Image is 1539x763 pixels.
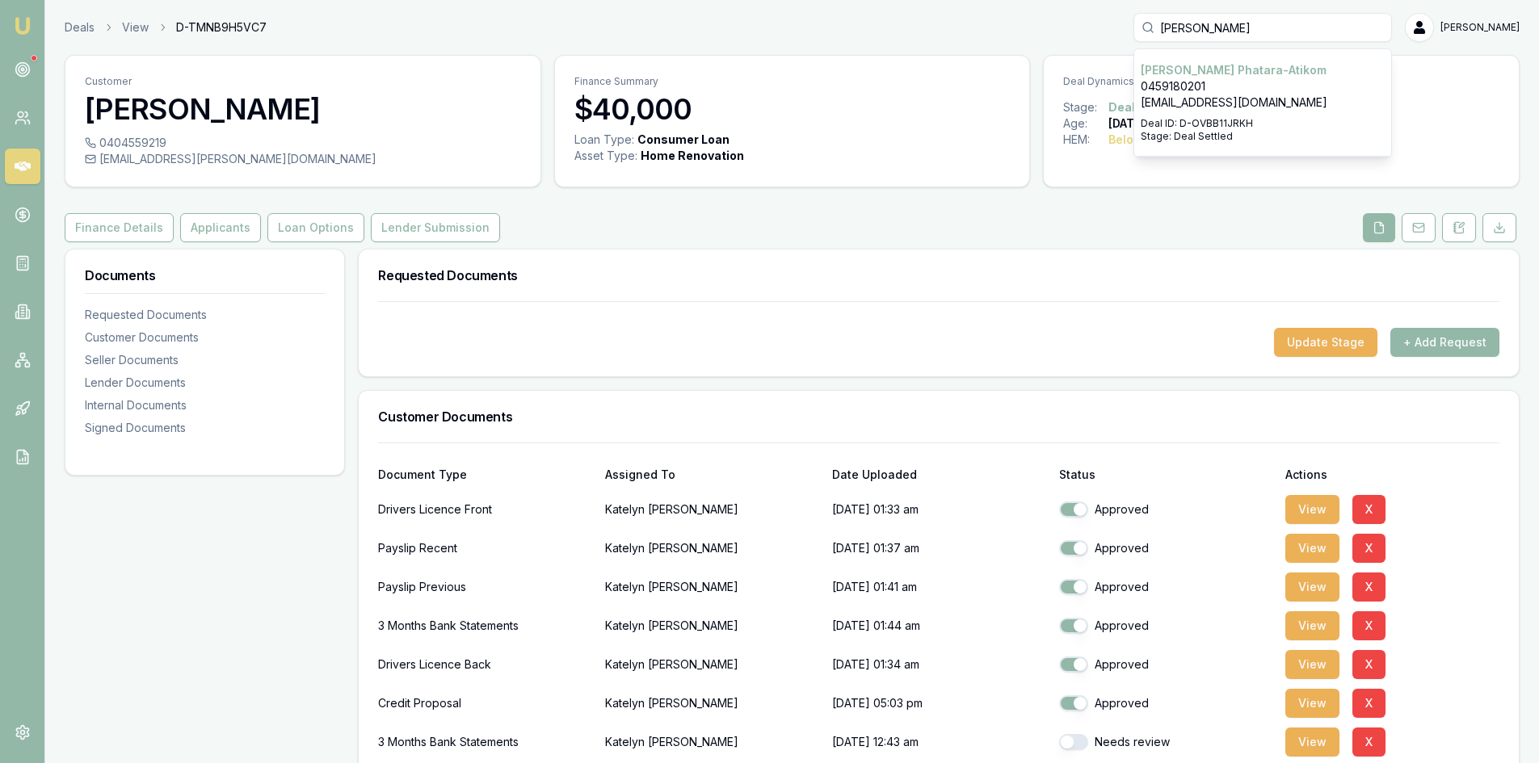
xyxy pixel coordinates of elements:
div: Payslip Previous [378,571,592,603]
button: View [1285,572,1339,602]
div: Status [1059,469,1273,480]
button: X [1352,650,1386,679]
h3: Requested Documents [378,269,1499,282]
div: 3 Months Bank Statements [378,610,592,642]
button: View [1285,495,1339,524]
div: Customer Documents [85,329,325,346]
p: [EMAIL_ADDRESS][DOMAIN_NAME] [1141,94,1385,111]
h3: $40,000 [574,93,1011,125]
a: Applicants [177,213,264,242]
p: [PERSON_NAME] Phatara-Atikom [1141,62,1385,78]
p: Stage: Deal Settled [1141,130,1385,143]
nav: breadcrumb [65,19,267,36]
a: Loan Options [264,213,368,242]
div: Approved [1059,695,1273,711]
div: Seller Documents [85,352,325,368]
div: Credit Proposal [378,687,592,719]
button: Finance Details [65,213,174,242]
img: emu-icon-u.png [13,16,32,36]
p: Katelyn [PERSON_NAME] [605,687,819,719]
button: Loan Options [267,213,364,242]
div: [EMAIL_ADDRESS][PERSON_NAME][DOMAIN_NAME] [85,151,521,167]
button: View [1285,727,1339,757]
div: Select deal for Paul Phatara-Atikom [1134,49,1391,157]
p: Katelyn [PERSON_NAME] [605,532,819,564]
h3: [PERSON_NAME] [85,93,521,125]
div: Requested Documents [85,307,325,323]
p: Deal ID: D-OVBB11JRKH [1141,117,1385,130]
div: Document Type [378,469,592,480]
p: [DATE] 01:41 am [832,571,1046,603]
h3: Customer Documents [378,410,1499,423]
div: Approved [1059,501,1273,518]
p: Katelyn [PERSON_NAME] [605,648,819,681]
p: [DATE] 01:44 am [832,610,1046,642]
p: Katelyn [PERSON_NAME] [605,493,819,526]
div: 0404559219 [85,135,521,151]
a: Finance Details [65,213,177,242]
button: View [1285,689,1339,718]
p: [DATE] 05:03 pm [832,687,1046,719]
p: Katelyn [PERSON_NAME] [605,610,819,642]
div: Approved [1059,540,1273,556]
div: Below Benchmark [1108,132,1211,148]
p: [DATE] 01:37 am [832,532,1046,564]
div: Needs review [1059,734,1273,750]
div: Approved [1059,656,1273,673]
p: [DATE] 12:43 am [832,726,1046,758]
button: X [1352,689,1386,718]
p: Katelyn [PERSON_NAME] [605,571,819,603]
div: Consumer Loan [637,132,730,148]
button: X [1352,727,1386,757]
p: [DATE] 01:33 am [832,493,1046,526]
button: Applicants [180,213,261,242]
div: Assigned To [605,469,819,480]
div: Approved [1059,579,1273,595]
span: [PERSON_NAME] [1440,21,1520,34]
div: Drivers Licence Front [378,493,592,526]
div: Asset Type : [574,148,637,164]
div: [DATE] [1108,115,1145,132]
div: Stage: [1063,99,1108,115]
div: Home Renovation [641,148,744,164]
button: View [1285,611,1339,640]
button: X [1352,495,1386,524]
div: Approved [1059,618,1273,634]
div: Loan Type: [574,132,634,148]
p: 0459180201 [1141,78,1385,94]
div: Payslip Recent [378,532,592,564]
p: [DATE] 01:34 am [832,648,1046,681]
h3: Documents [85,269,325,282]
input: Search deals [1133,13,1392,42]
button: Update Stage [1274,328,1377,357]
div: Signed Documents [85,420,325,436]
div: Deal Settled [1108,99,1180,115]
button: X [1352,611,1386,640]
p: Customer [85,75,521,88]
button: Lender Submission [371,213,500,242]
button: View [1285,534,1339,563]
p: Deal Dynamics [1063,75,1499,88]
div: HEM: [1063,132,1108,148]
div: Actions [1285,469,1499,480]
p: Finance Summary [574,75,1011,88]
button: X [1352,572,1386,602]
a: Deals [65,19,95,36]
a: View [122,19,149,36]
div: 3 Months Bank Statements [378,726,592,758]
a: Lender Submission [368,213,503,242]
button: X [1352,534,1386,563]
span: D-TMNB9H5VC7 [176,19,267,36]
div: Drivers Licence Back [378,648,592,681]
div: Date Uploaded [832,469,1046,480]
p: Katelyn [PERSON_NAME] [605,726,819,758]
div: Lender Documents [85,375,325,391]
div: Age: [1063,115,1108,132]
button: View [1285,650,1339,679]
button: + Add Request [1390,328,1499,357]
div: Internal Documents [85,397,325,413]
